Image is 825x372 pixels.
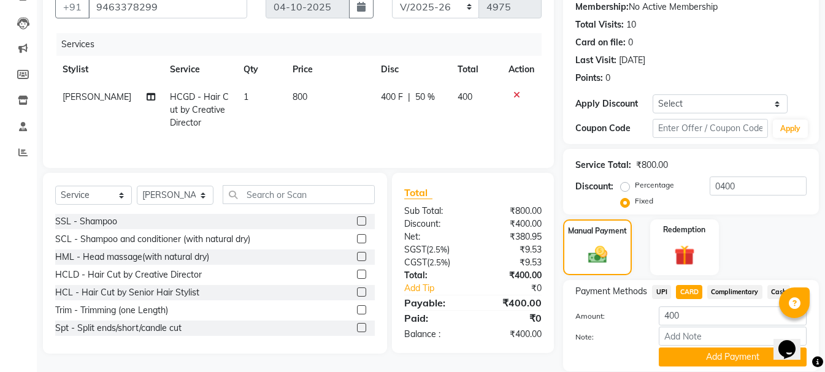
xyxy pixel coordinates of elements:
div: Total Visits: [575,18,624,31]
div: HCLD - Hair Cut by Creative Director [55,268,202,281]
div: 10 [626,18,636,31]
a: Add Tip [395,282,486,295]
div: No Active Membership [575,1,807,13]
span: Payment Methods [575,285,647,298]
th: Action [501,56,542,83]
th: Total [450,56,502,83]
div: ₹9.53 [473,256,551,269]
div: Total: [395,269,473,282]
button: Add Payment [659,347,807,366]
th: Price [285,56,374,83]
input: Search or Scan [223,185,375,204]
label: Fixed [635,195,653,207]
div: Card on file: [575,36,626,49]
label: Note: [566,332,650,343]
input: Amount [659,306,807,325]
div: ₹9.53 [473,243,551,256]
div: SSL - Shampoo [55,215,117,228]
div: Membership: [575,1,629,13]
div: ₹0 [473,311,551,325]
span: 2.5% [429,257,448,267]
th: Qty [236,56,285,83]
span: 1 [244,91,248,102]
div: Discount: [395,218,473,230]
th: Service [163,56,236,83]
input: Enter Offer / Coupon Code [653,119,768,138]
span: CARD [676,285,702,299]
label: Amount: [566,311,650,322]
div: Points: [575,72,603,85]
div: HCL - Hair Cut by Senior Hair Stylist [55,286,199,299]
div: Last Visit: [575,54,616,67]
div: Apply Discount [575,97,653,110]
span: Cash [767,285,791,299]
div: Spt - Split ends/short/candle cut [55,322,182,335]
span: 400 F [381,91,403,104]
span: HCGD - Hair Cut by Creative Director [170,91,229,128]
div: ₹400.00 [473,328,551,341]
div: ( ) [395,243,473,256]
span: UPI [652,285,671,299]
img: _gift.svg [668,243,701,268]
div: Balance : [395,328,473,341]
iframe: chat widget [773,323,813,360]
div: [DATE] [619,54,645,67]
img: _cash.svg [582,244,613,266]
span: Total [404,186,432,199]
span: Complimentary [707,285,762,299]
div: ₹380.95 [473,230,551,243]
input: Add Note [659,327,807,346]
span: CGST [404,257,427,268]
span: SGST [404,244,426,255]
div: ₹400.00 [473,269,551,282]
div: ₹400.00 [473,295,551,310]
div: ₹800.00 [636,159,668,172]
div: Trim - Trimming (one Length) [55,304,168,317]
th: Disc [374,56,450,83]
div: Net: [395,230,473,243]
div: Sub Total: [395,205,473,218]
div: 0 [605,72,610,85]
label: Redemption [663,224,705,235]
span: 800 [293,91,307,102]
div: ₹800.00 [473,205,551,218]
span: 2.5% [429,245,447,254]
div: Coupon Code [575,122,653,135]
label: Percentage [635,180,674,191]
div: SCL - Shampoo and conditioner (with natural dry) [55,233,250,246]
div: Payable: [395,295,473,310]
div: ₹0 [486,282,551,295]
div: Paid: [395,311,473,325]
button: Apply [773,120,808,138]
div: Services [56,33,551,56]
span: [PERSON_NAME] [63,91,131,102]
label: Manual Payment [568,226,627,237]
div: Discount: [575,180,613,193]
div: 0 [628,36,633,49]
div: ₹400.00 [473,218,551,230]
div: Service Total: [575,159,631,172]
span: 50 % [415,91,435,104]
div: HML - Head massage(with natural dry) [55,251,209,264]
span: | [408,91,410,104]
div: ( ) [395,256,473,269]
th: Stylist [55,56,163,83]
span: 400 [458,91,472,102]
